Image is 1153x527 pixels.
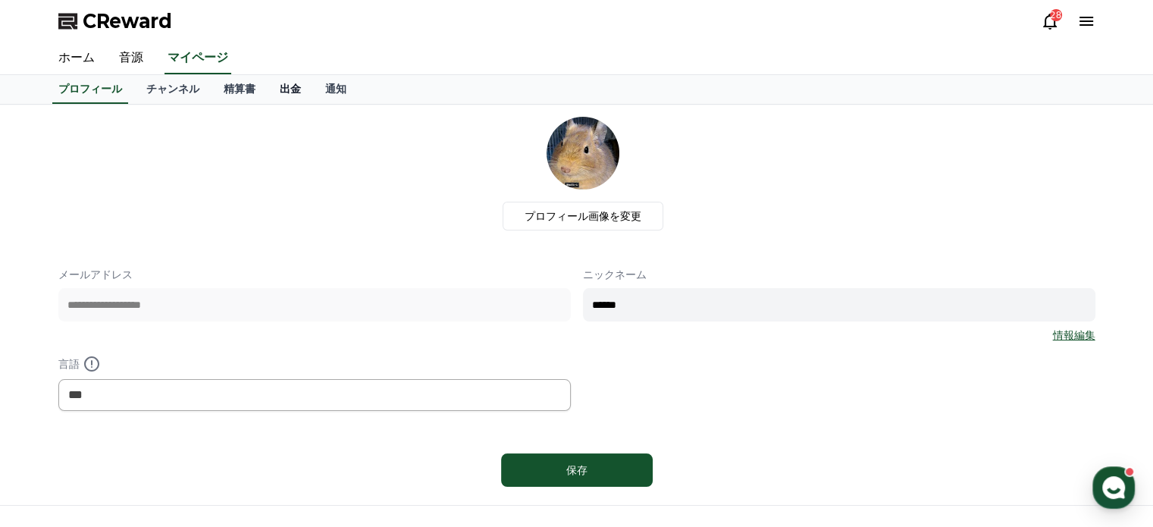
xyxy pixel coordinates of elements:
a: 音源 [107,42,155,74]
a: 28 [1041,12,1059,30]
div: 保存 [531,463,622,478]
span: ホーム [39,424,66,436]
p: メールアドレス [58,267,571,282]
a: チャット [100,401,196,439]
p: 言語 [58,355,571,373]
a: 通知 [313,75,359,104]
a: マイページ [164,42,231,74]
span: CReward [83,9,172,33]
a: 精算書 [211,75,268,104]
p: ニックネーム [583,267,1095,282]
div: 28 [1050,9,1062,21]
a: チャンネル [134,75,211,104]
button: 保存 [501,453,653,487]
a: 情報編集 [1053,328,1095,343]
a: 設定 [196,401,291,439]
span: チャット [130,425,166,437]
a: ホーム [46,42,107,74]
a: プロフィール [52,75,128,104]
img: profile_image [547,117,619,190]
a: ホーム [5,401,100,439]
a: CReward [58,9,172,33]
a: 出金 [268,75,313,104]
span: 設定 [234,424,252,436]
label: プロフィール画像を変更 [503,202,663,231]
